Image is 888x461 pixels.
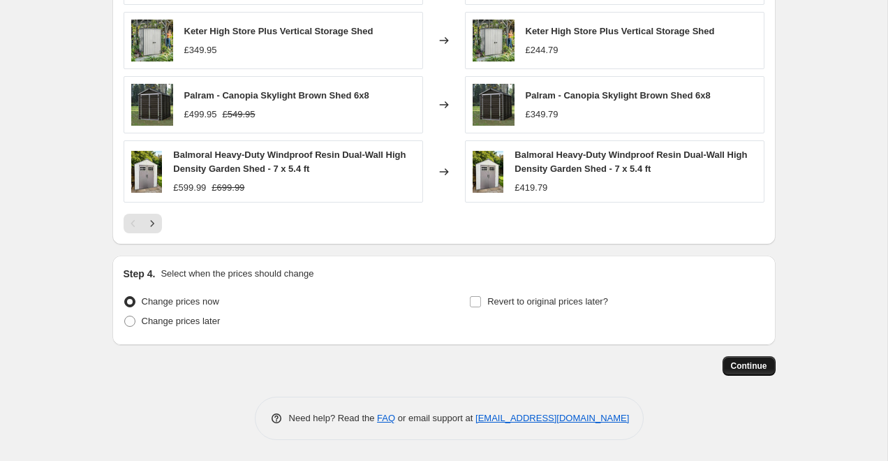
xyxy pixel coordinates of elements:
[395,413,475,423] span: or email support at
[473,84,515,126] img: sky68iop_80x.jpg
[184,108,217,122] div: £499.95
[223,108,256,122] strike: £549.95
[173,181,206,195] div: £599.99
[142,296,219,307] span: Change prices now
[487,296,608,307] span: Revert to original prices later?
[473,151,504,193] img: 10_5df59b4a-5f9a-4890-aba9-45a621b441b1_80x.jpg
[131,151,163,193] img: 10_5df59b4a-5f9a-4890-aba9-45a621b441b1_80x.jpg
[526,90,711,101] span: Palram - Canopia Skylight Brown Shed 6x8
[526,43,558,57] div: £244.79
[473,20,515,61] img: 1_80x.jpg
[212,181,244,195] strike: £699.99
[131,20,173,61] img: 1_80x.jpg
[723,356,776,376] button: Continue
[173,149,406,174] span: Balmoral Heavy-Duty Windproof Resin Dual-Wall High Density Garden Shed - 7 x 5.4 ft
[526,26,715,36] span: Keter High Store Plus Vertical Storage Shed
[475,413,629,423] a: [EMAIL_ADDRESS][DOMAIN_NAME]
[515,149,747,174] span: Balmoral Heavy-Duty Windproof Resin Dual-Wall High Density Garden Shed - 7 x 5.4 ft
[184,90,369,101] span: Palram - Canopia Skylight Brown Shed 6x8
[377,413,395,423] a: FAQ
[526,108,558,122] div: £349.79
[161,267,313,281] p: Select when the prices should change
[142,316,221,326] span: Change prices later
[184,26,373,36] span: Keter High Store Plus Vertical Storage Shed
[184,43,217,57] div: £349.95
[289,413,378,423] span: Need help? Read the
[731,360,767,372] span: Continue
[124,214,162,233] nav: Pagination
[142,214,162,233] button: Next
[131,84,173,126] img: sky68iop_80x.jpg
[515,181,547,195] div: £419.79
[124,267,156,281] h2: Step 4.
